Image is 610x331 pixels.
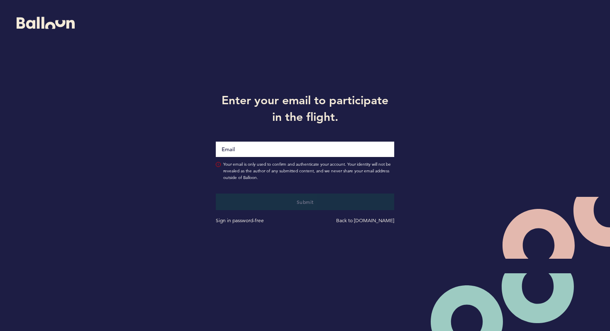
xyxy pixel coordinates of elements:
[216,142,394,157] input: Email
[336,217,394,223] a: Back to [DOMAIN_NAME]
[216,194,394,210] button: Submit
[223,161,394,181] span: Your email is only used to confirm and authenticate your account. Your identity will not be revea...
[297,199,314,205] span: Submit
[210,92,400,125] h1: Enter your email to participate in the flight.
[216,217,264,223] a: Sign in password-free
